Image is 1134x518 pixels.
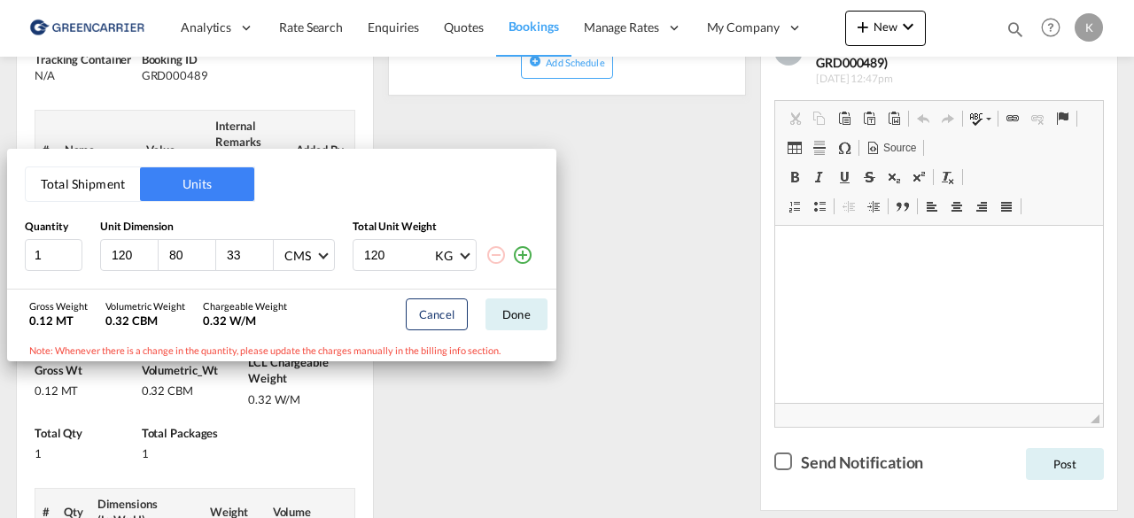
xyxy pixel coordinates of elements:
[105,299,185,313] div: Volumetric Weight
[406,298,468,330] button: Cancel
[18,18,310,36] body: Editor, editor8
[512,244,533,266] md-icon: icon-plus-circle-outline
[353,220,539,235] div: Total Unit Weight
[485,244,507,266] md-icon: icon-minus-circle-outline
[25,220,82,235] div: Quantity
[203,299,287,313] div: Chargeable Weight
[26,167,140,201] button: Total Shipment
[29,313,88,329] div: 0.12 MT
[100,220,335,235] div: Unit Dimension
[485,298,548,330] button: Done
[29,299,88,313] div: Gross Weight
[105,313,185,329] div: 0.32 CBM
[25,239,82,271] input: Qty
[167,247,215,263] input: W
[284,248,311,263] div: CMS
[203,313,287,329] div: 0.32 W/M
[7,339,556,361] div: Note: Whenever there is a change in the quantity, please update the charges manually in the billi...
[110,247,158,263] input: L
[140,167,254,201] button: Units
[362,240,433,270] input: Enter weight
[225,247,273,263] input: H
[435,248,453,263] div: KG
